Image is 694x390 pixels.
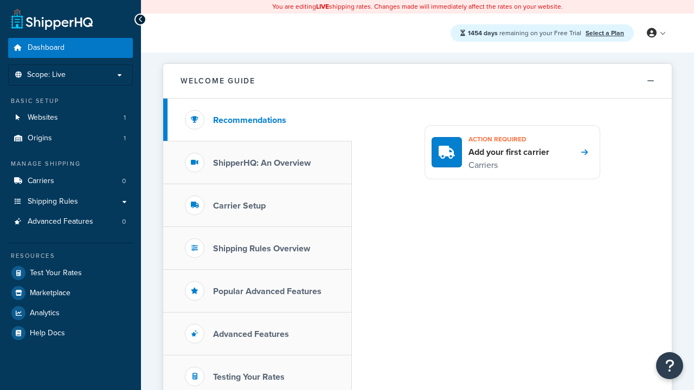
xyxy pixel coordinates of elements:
[8,159,133,168] div: Manage Shipping
[8,251,133,261] div: Resources
[468,28,498,38] strong: 1454 days
[124,113,126,122] span: 1
[213,201,266,211] h3: Carrier Setup
[122,217,126,226] span: 0
[213,372,285,382] h3: Testing Your Rates
[30,309,60,318] span: Analytics
[28,217,93,226] span: Advanced Features
[468,132,549,146] h3: Action required
[28,134,52,143] span: Origins
[213,158,311,168] h3: ShipperHQ: An Overview
[656,352,683,379] button: Open Resource Center
[27,70,66,80] span: Scope: Live
[213,244,310,253] h3: Shipping Rules Overview
[468,146,549,158] h4: Add your first carrier
[8,212,133,232] li: Advanced Features
[163,64,672,99] button: Welcome Guide
[8,303,133,323] a: Analytics
[468,28,583,38] span: remaining on your Free Trial
[30,269,82,278] span: Test Your Rates
[8,171,133,191] a: Carriers0
[181,77,255,85] h2: Welcome Guide
[8,171,133,191] li: Carriers
[8,323,133,343] a: Help Docs
[8,128,133,148] a: Origins1
[30,329,65,338] span: Help Docs
[468,158,549,172] p: Carriers
[8,283,133,303] a: Marketplace
[8,38,133,58] a: Dashboard
[28,113,58,122] span: Websites
[8,96,133,106] div: Basic Setup
[586,28,624,38] a: Select a Plan
[28,43,65,53] span: Dashboard
[8,212,133,232] a: Advanced Features0
[8,192,133,212] a: Shipping Rules
[316,2,329,11] b: LIVE
[30,289,70,298] span: Marketplace
[8,128,133,148] li: Origins
[213,287,322,296] h3: Popular Advanced Features
[8,108,133,128] a: Websites1
[124,134,126,143] span: 1
[213,115,286,125] h3: Recommendations
[213,329,289,339] h3: Advanced Features
[28,197,78,206] span: Shipping Rules
[28,177,54,186] span: Carriers
[8,263,133,283] a: Test Your Rates
[122,177,126,186] span: 0
[8,108,133,128] li: Websites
